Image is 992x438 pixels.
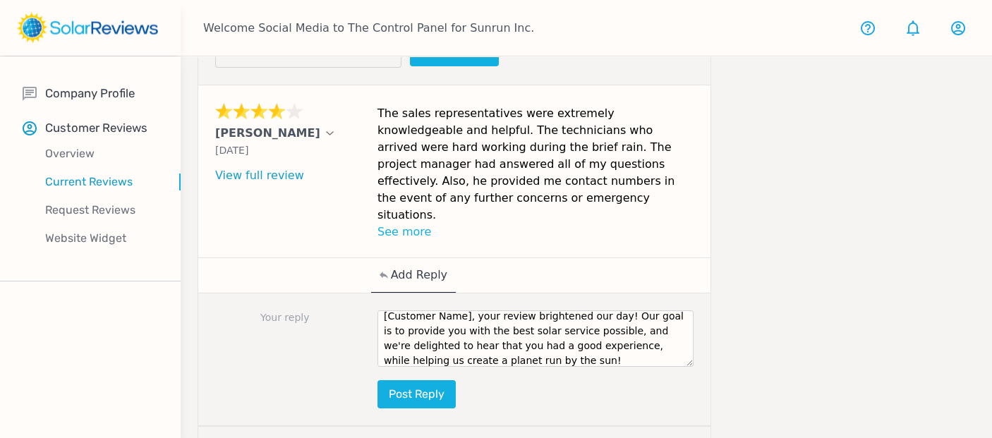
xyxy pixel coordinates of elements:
button: Post reply [377,380,456,408]
p: Company Profile [45,85,135,102]
p: Add Reply [391,267,447,284]
p: See more [377,224,694,241]
a: View full review [215,169,304,182]
span: [DATE] [215,145,248,156]
p: Customer Reviews [45,119,147,137]
p: Overview [23,145,181,162]
p: Current Reviews [23,174,181,190]
p: Website Widget [23,230,181,247]
p: Request Reviews [23,202,181,219]
p: Your reply [215,310,369,325]
a: Request Reviews [23,196,181,224]
p: Welcome Social Media to The Control Panel for Sunrun Inc. [203,20,534,37]
a: Overview [23,140,181,168]
p: [PERSON_NAME] [215,125,320,142]
p: The sales representatives were extremely knowledgeable and helpful. The technicians who arrived w... [377,105,694,224]
a: Website Widget [23,224,181,253]
a: Current Reviews [23,168,181,196]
